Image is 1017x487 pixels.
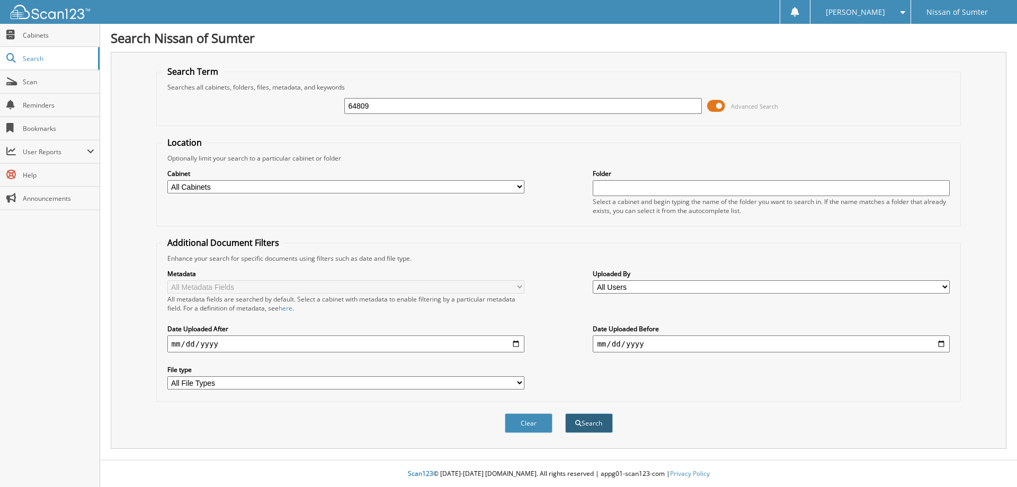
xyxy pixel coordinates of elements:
input: end [593,335,950,352]
label: File type [167,365,524,374]
a: here [279,304,292,313]
label: Uploaded By [593,269,950,278]
div: Enhance your search for specific documents using filters such as date and file type. [162,254,956,263]
div: Searches all cabinets, folders, files, metadata, and keywords [162,83,956,92]
label: Cabinet [167,169,524,178]
label: Date Uploaded Before [593,324,950,333]
span: Reminders [23,101,94,110]
span: Scan123 [408,469,433,478]
legend: Search Term [162,66,224,77]
div: Optionally limit your search to a particular cabinet or folder [162,154,956,163]
span: [PERSON_NAME] [826,9,885,15]
a: Privacy Policy [670,469,710,478]
div: Select a cabinet and begin typing the name of the folder you want to search in. If the name match... [593,197,950,215]
span: Cabinets [23,31,94,40]
img: scan123-logo-white.svg [11,5,90,19]
span: Bookmarks [23,124,94,133]
input: start [167,335,524,352]
button: Clear [505,413,552,433]
iframe: Chat Widget [964,436,1017,487]
h1: Search Nissan of Sumter [111,29,1006,47]
span: Search [23,54,93,63]
span: Scan [23,77,94,86]
div: All metadata fields are searched by default. Select a cabinet with metadata to enable filtering b... [167,295,524,313]
span: Announcements [23,194,94,203]
legend: Additional Document Filters [162,237,284,249]
span: Advanced Search [731,102,778,110]
label: Folder [593,169,950,178]
div: © [DATE]-[DATE] [DOMAIN_NAME]. All rights reserved | appg01-scan123-com | [100,461,1017,487]
label: Metadata [167,269,524,278]
span: Help [23,171,94,180]
span: Nissan of Sumter [926,9,988,15]
legend: Location [162,137,207,148]
button: Search [565,413,613,433]
label: Date Uploaded After [167,324,524,333]
span: User Reports [23,147,87,156]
